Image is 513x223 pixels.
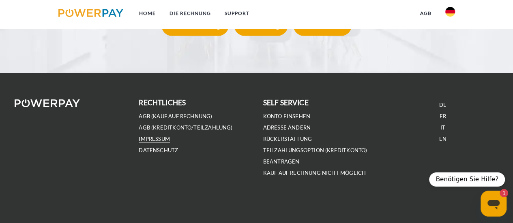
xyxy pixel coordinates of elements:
[263,136,312,142] a: Rückerstattung
[445,7,455,17] img: de
[232,21,290,30] a: Teilzahlung
[413,6,438,21] a: agb
[159,21,231,30] a: Rückerstattung
[263,147,367,165] a: Teilzahlungsoption (KREDITKONTO) beantragen
[263,113,311,120] a: Konto einsehen
[263,124,311,131] a: Adresse ändern
[15,99,80,107] img: logo-powerpay-white.svg
[291,21,353,30] a: Hilfe-Center
[263,98,309,107] b: self service
[439,136,446,142] a: EN
[492,189,508,197] iframe: Anzahl ungelesener Nachrichten
[139,124,232,131] a: AGB (Kreditkonto/Teilzahlung)
[429,172,505,187] div: Benötigen Sie Hilfe?
[263,170,366,176] a: Kauf auf Rechnung nicht möglich
[439,102,446,108] a: DE
[481,191,507,217] iframe: Schaltfläche zum Öffnen des Messaging-Fensters, 1 ungelesene Nachricht
[162,6,217,21] a: DIE RECHNUNG
[217,6,256,21] a: SUPPORT
[139,136,170,142] a: IMPRESSUM
[440,124,445,131] a: IT
[139,113,212,120] a: AGB (Kauf auf Rechnung)
[132,6,162,21] a: Home
[440,113,446,120] a: FR
[58,9,124,17] img: logo-powerpay.svg
[139,98,186,107] b: rechtliches
[139,147,178,154] a: DATENSCHUTZ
